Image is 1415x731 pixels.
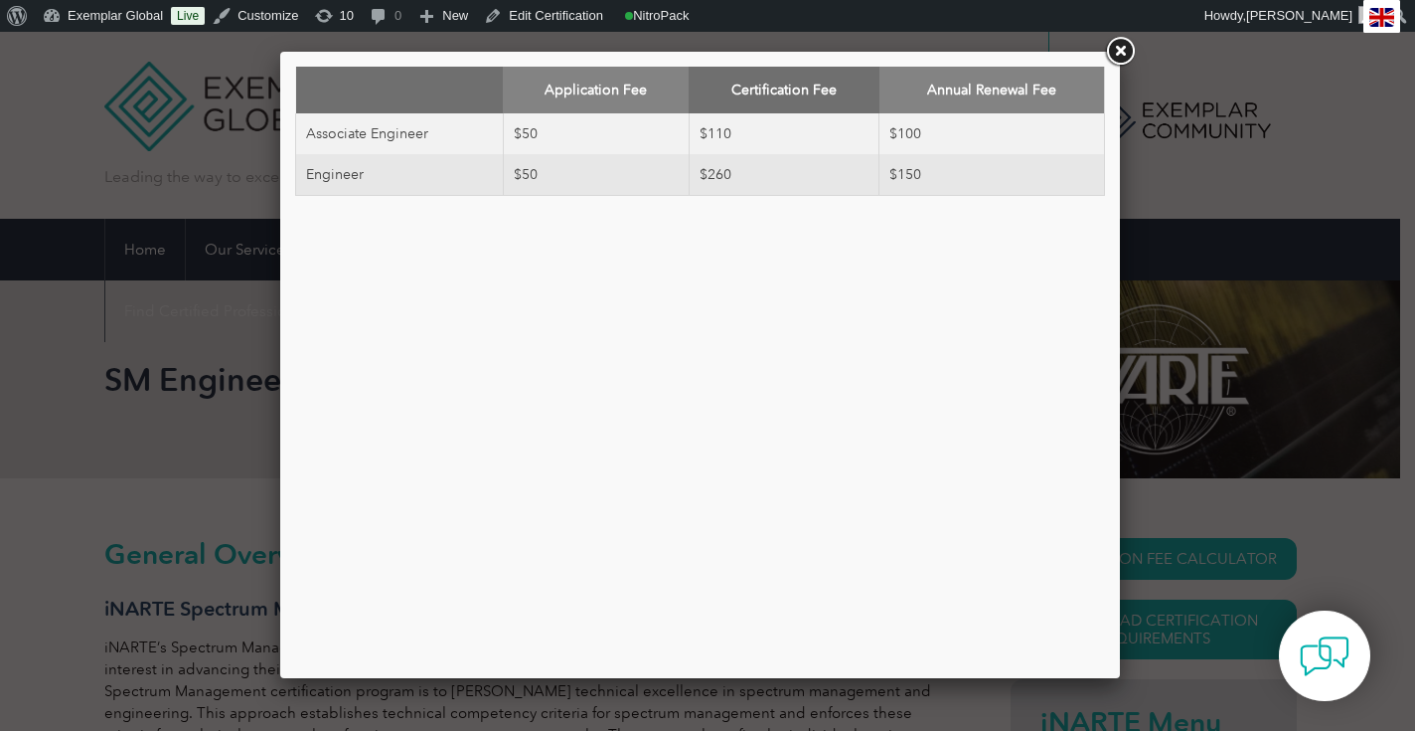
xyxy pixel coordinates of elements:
th: Application Fee [503,67,689,113]
td: $50 [503,154,689,196]
td: Associate Engineer [296,113,504,154]
span: [PERSON_NAME] [1246,8,1352,23]
td: Engineer [296,154,504,196]
th: Certification Fee [689,67,878,113]
a: Live [171,7,205,25]
img: contact-chat.png [1300,632,1349,681]
td: $50 [503,113,689,154]
td: $260 [689,154,878,196]
a: Close [1102,34,1138,70]
td: $110 [689,113,878,154]
td: $100 [879,113,1105,154]
td: $150 [879,154,1105,196]
th: Annual Renewal Fee [879,67,1105,113]
img: en [1369,8,1394,27]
